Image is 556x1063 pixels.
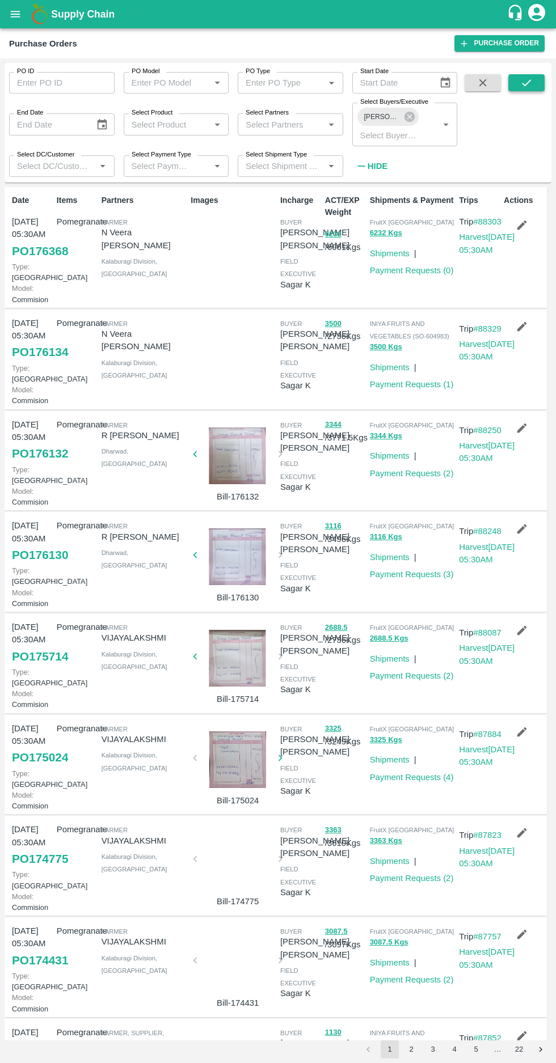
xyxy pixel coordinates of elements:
[370,755,410,764] a: Shipments
[127,159,192,173] input: Select Payment Type
[210,117,225,132] button: Open
[459,215,515,228] p: Trip
[280,866,316,885] span: field executive
[57,317,97,329] p: Pomegranate
[459,846,515,868] a: Harvest[DATE] 05:30AM
[9,36,77,51] div: Purchase Orders
[370,928,454,935] span: FruitX [GEOGRAPHIC_DATA]
[280,1030,302,1036] span: buyer
[459,930,515,943] p: Trip
[102,320,128,327] span: Farmer
[12,545,68,565] a: PO176130
[241,159,321,173] input: Select Shipment Type
[357,108,419,126] div: [PERSON_NAME] [PERSON_NAME]
[12,565,52,587] p: [GEOGRAPHIC_DATA]
[325,1026,342,1039] button: 1130
[410,445,416,462] div: |
[12,486,52,507] p: Commision
[12,283,52,304] p: Commision
[324,75,339,90] button: Open
[410,547,416,564] div: |
[57,215,97,228] p: Pomegranate
[352,72,430,94] input: Start Date
[12,790,52,811] p: Commision
[12,646,68,667] a: PO175714
[12,823,52,849] p: [DATE] 05:30AM
[370,773,454,782] a: Payment Requests (4)
[325,722,342,735] button: 3325
[12,194,52,206] p: Date
[325,317,342,331] button: 3500
[370,570,454,579] a: Payment Requests (3)
[280,194,321,206] p: Incharge
[370,958,410,967] a: Shipments
[12,621,52,646] p: [DATE] 05:30AM
[12,722,52,748] p: [DATE] 05:30AM
[280,481,321,493] p: Sagar K
[102,632,187,644] p: VIJAYALAKSHMI
[445,1040,464,1058] button: Go to page 4
[280,422,302,429] span: buyer
[200,490,276,503] p: Bill-176132
[12,261,52,283] p: [GEOGRAPHIC_DATA]
[12,849,68,869] a: PO174775
[12,891,52,913] p: Commision
[507,4,526,24] div: customer-support
[280,835,349,860] p: [PERSON_NAME] [PERSON_NAME]
[12,587,52,609] p: Commision
[102,733,187,746] p: VIJAYALAKSHMI
[280,320,302,327] span: buyer
[132,150,191,159] label: Select Payment Type
[102,1030,166,1062] span: Farmer, Supplier, Service Provider, Transporter, FGP
[370,194,455,206] p: Shipments & Payment
[459,643,515,665] a: Harvest[DATE] 05:30AM
[12,317,52,342] p: [DATE] 05:30AM
[459,323,515,335] p: Trip
[325,228,342,241] button: 6232
[459,340,515,361] a: Harvest[DATE] 05:30AM
[370,320,449,340] span: INIYA FRUITS AND VEGETABLES (SO-604983)
[370,249,410,258] a: Shipments
[12,241,68,261] a: PO176368
[12,363,52,384] p: [GEOGRAPHIC_DATA]
[370,531,402,544] button: 3116 Kgs
[370,936,408,949] button: 3087.5 Kgs
[459,543,515,564] a: Harvest[DATE] 05:30AM
[488,1044,507,1055] div: …
[370,975,454,984] a: Payment Requests (2)
[12,925,52,950] p: [DATE] 05:30AM
[280,683,321,696] p: Sagar K
[200,895,276,908] p: Bill-174775
[12,465,30,474] span: Type:
[91,114,113,135] button: Choose date
[57,194,97,206] p: Items
[102,935,187,948] p: VIJAYALAKSHMI
[473,527,502,536] a: #88248
[57,823,97,836] p: Pomegranate
[12,1026,52,1052] p: [DATE] 12:00AM
[102,928,128,935] span: Farmer
[370,363,410,372] a: Shipments
[12,284,33,293] span: Model:
[459,232,515,254] a: Harvest[DATE] 05:30AM
[370,632,408,645] button: 2688.5 Kgs
[435,72,456,94] button: Choose date
[280,258,316,277] span: field executive
[532,1040,550,1058] button: Go to next page
[102,422,128,429] span: Farmer
[280,765,316,784] span: field executive
[280,733,349,759] p: [PERSON_NAME] [PERSON_NAME]
[246,108,289,117] label: Select Partners
[12,519,52,545] p: [DATE] 05:30AM
[12,869,52,891] p: [GEOGRAPHIC_DATA]
[12,364,30,372] span: Type:
[370,857,410,866] a: Shipments
[504,194,544,206] p: Actions
[459,1032,502,1044] p: Trip
[57,722,97,735] p: Pomegranate
[127,117,207,132] input: Select Product
[325,621,348,634] button: 2688.5
[12,688,52,710] p: Commision
[102,226,187,252] p: N Veera [PERSON_NAME]
[102,258,167,277] span: Kalaburagi Division , [GEOGRAPHIC_DATA]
